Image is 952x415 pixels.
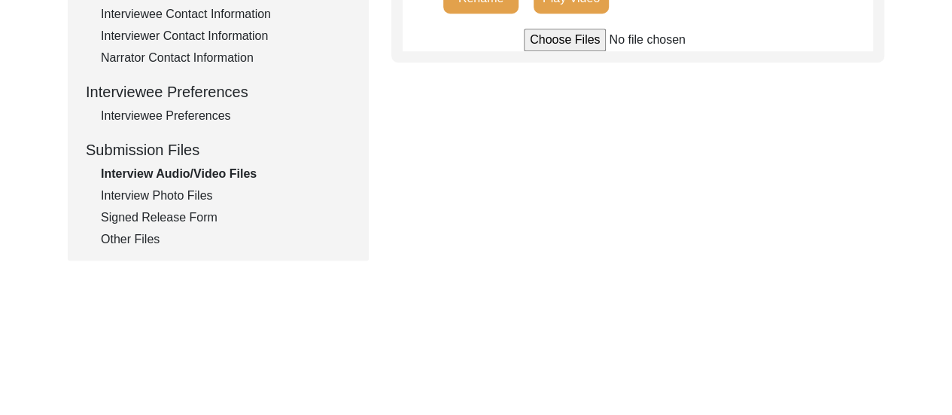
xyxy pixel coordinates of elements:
[101,107,351,125] div: Interviewee Preferences
[101,230,351,249] div: Other Files
[101,165,351,183] div: Interview Audio/Video Files
[101,209,351,227] div: Signed Release Form
[86,139,351,161] div: Submission Files
[101,5,351,23] div: Interviewee Contact Information
[101,27,351,45] div: Interviewer Contact Information
[86,81,351,103] div: Interviewee Preferences
[101,49,351,67] div: Narrator Contact Information
[101,187,351,205] div: Interview Photo Files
